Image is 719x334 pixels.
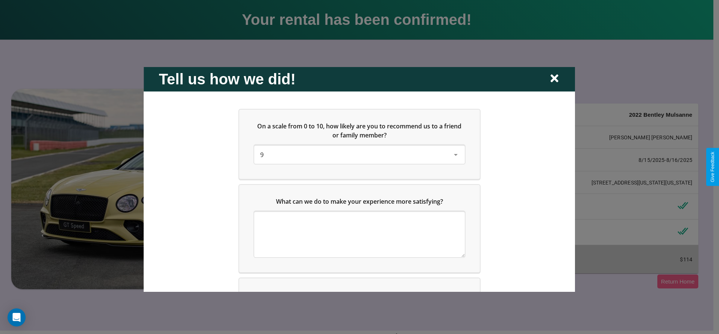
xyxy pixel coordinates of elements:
[254,145,465,163] div: On a scale from 0 to 10, how likely are you to recommend us to a friend or family member?
[159,70,296,87] h2: Tell us how we did!
[239,109,480,178] div: On a scale from 0 to 10, how likely are you to recommend us to a friend or family member?
[276,197,443,205] span: What can we do to make your experience more satisfying?
[262,290,452,299] span: Which of the following features do you value the most in a vehicle?
[710,152,715,182] div: Give Feedback
[8,308,26,326] div: Open Intercom Messenger
[258,122,463,139] span: On a scale from 0 to 10, how likely are you to recommend us to a friend or family member?
[260,150,264,159] span: 9
[254,121,465,139] h5: On a scale from 0 to 10, how likely are you to recommend us to a friend or family member?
